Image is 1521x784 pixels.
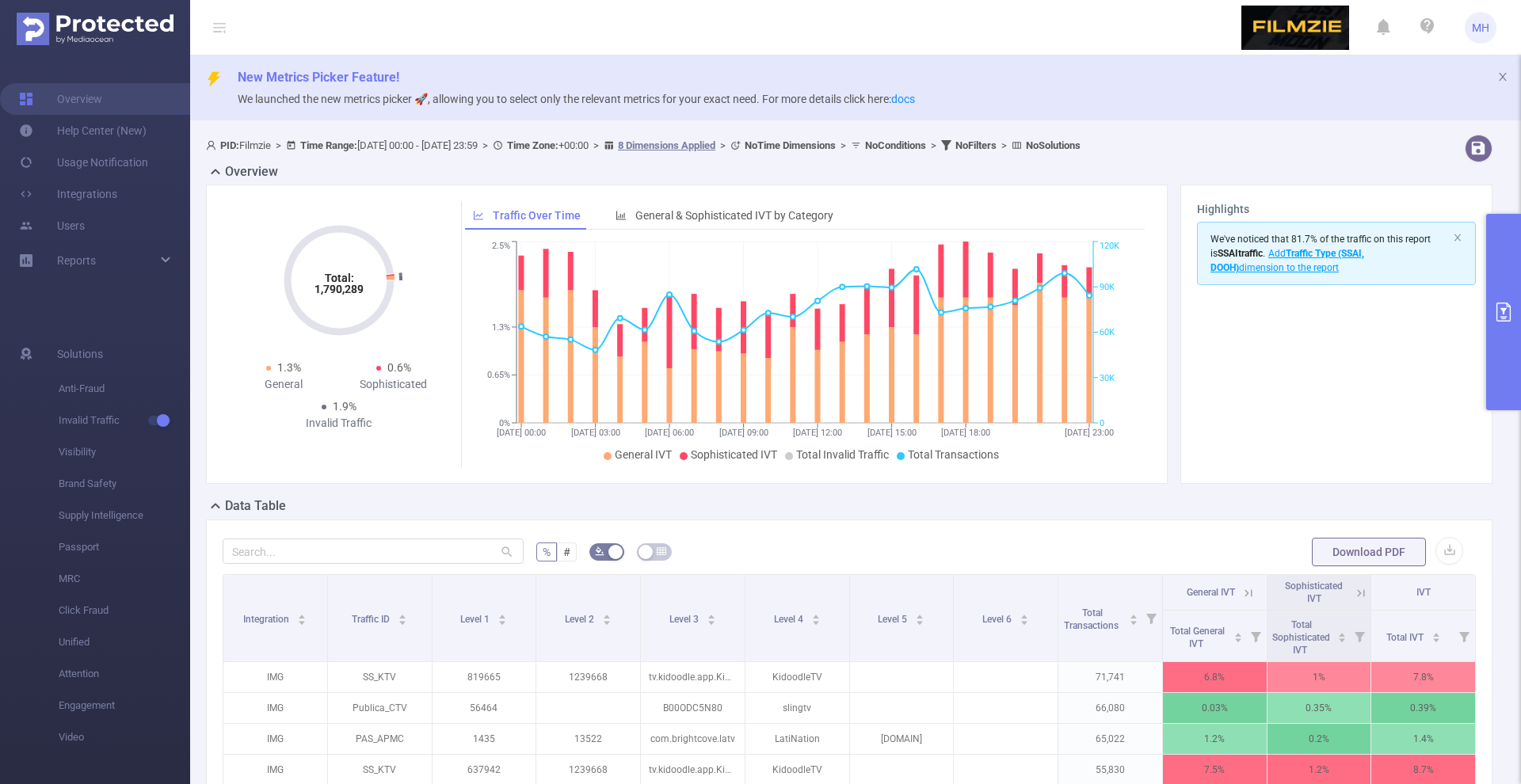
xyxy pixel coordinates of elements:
p: IMG [223,693,327,723]
span: Sophisticated IVT [1285,580,1343,604]
div: Sort [398,612,407,622]
p: 819665 [433,662,536,692]
input: Search... [223,539,524,564]
span: Unified [59,626,190,658]
a: Help Center (New) [19,115,147,147]
b: No Filters [955,139,997,151]
i: icon: caret-up [1129,612,1138,617]
p: 56464 [433,693,536,723]
span: 1.9% [333,400,356,413]
tspan: [DATE] 18:00 [941,428,990,438]
p: IMG [223,662,327,692]
i: icon: caret-up [1233,630,1242,635]
i: icon: caret-down [498,618,507,623]
p: slingtv [745,693,849,723]
div: Sort [497,612,507,622]
p: 0.39% [1371,693,1475,723]
i: icon: caret-up [916,612,924,617]
span: Engagement [59,690,190,721]
span: Total Transactions [908,448,999,461]
i: icon: close [1497,71,1508,82]
tspan: 120K [1100,242,1119,252]
i: icon: table [657,546,666,556]
i: icon: caret-up [1020,612,1029,617]
span: General IVT [1187,587,1235,598]
span: > [589,139,604,151]
b: Time Zone: [507,139,558,151]
i: icon: user [206,140,220,150]
i: icon: caret-up [707,612,715,617]
tspan: [DATE] 23:00 [1065,428,1114,438]
div: Sort [1337,630,1347,640]
p: 13522 [536,724,640,754]
span: Integration [243,614,292,625]
span: Reports [57,254,96,267]
i: icon: caret-up [1338,630,1347,635]
span: Video [59,721,190,753]
span: Level 5 [878,614,909,625]
div: Sort [602,612,612,622]
p: 1% [1267,662,1371,692]
tspan: 60K [1100,328,1115,338]
div: Sort [1020,612,1029,622]
div: Sort [297,612,307,622]
span: Level 2 [565,614,597,625]
i: icon: caret-down [603,618,612,623]
i: icon: caret-down [1233,636,1242,641]
p: 65,022 [1058,724,1162,754]
i: icon: caret-down [398,618,407,623]
div: Sort [811,612,821,622]
p: 1.2% [1163,724,1267,754]
b: PID: [220,139,239,151]
a: Usage Notification [19,147,148,178]
span: > [715,139,730,151]
i: icon: bg-colors [595,546,604,556]
p: 1.4% [1371,724,1475,754]
span: Level 6 [982,614,1014,625]
span: Invalid Traffic [59,405,190,436]
span: New Metrics Picker Feature! [238,70,399,85]
span: Level 4 [774,614,806,625]
span: # [563,546,570,558]
tspan: [DATE] 12:00 [793,428,842,438]
div: Sort [1431,630,1441,640]
div: Invalid Traffic [284,415,394,432]
p: 66,080 [1058,693,1162,723]
tspan: [DATE] 03:00 [571,428,620,438]
h2: Overview [225,162,278,181]
i: icon: thunderbolt [206,71,222,87]
p: com.brightcove.latv [641,724,745,754]
tspan: 1.3% [492,322,510,333]
span: Total Invalid Traffic [796,448,889,461]
i: icon: caret-down [1338,636,1347,641]
i: Filter menu [1348,611,1370,661]
i: Filter menu [1140,575,1162,661]
a: Overview [19,83,102,115]
u: 8 Dimensions Applied [618,139,715,151]
div: Sort [1129,612,1138,622]
p: 1435 [433,724,536,754]
div: General [229,376,339,393]
i: icon: caret-up [498,612,507,617]
i: icon: caret-up [398,612,407,617]
h3: Highlights [1197,201,1476,218]
span: MRC [59,563,190,595]
p: 0.35% [1267,693,1371,723]
span: We launched the new metrics picker 🚀, allowing you to select only the relevant metrics for your e... [238,93,915,105]
span: Visibility [59,436,190,468]
i: Filter menu [1245,611,1267,661]
p: Publica_CTV [328,693,432,723]
p: B00ODC5N80 [641,693,745,723]
a: docs [891,93,915,105]
i: icon: caret-up [811,612,820,617]
h2: Data Table [225,497,286,516]
span: Total Sophisticated IVT [1272,619,1330,656]
b: No Time Dimensions [745,139,836,151]
a: Users [19,210,85,242]
i: icon: caret-up [1431,630,1440,635]
span: MH [1472,12,1489,44]
div: Sort [915,612,924,622]
span: General IVT [615,448,672,461]
p: SS_KTV [328,662,432,692]
span: Sophisticated IVT [691,448,777,461]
